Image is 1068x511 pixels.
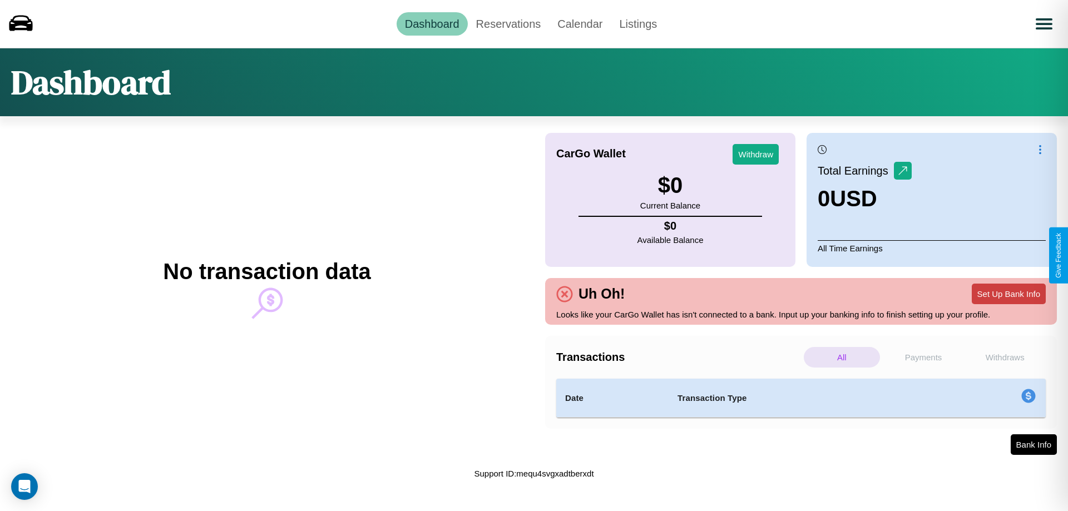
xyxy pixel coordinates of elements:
[818,186,912,211] h3: 0 USD
[1011,434,1057,455] button: Bank Info
[1029,8,1060,39] button: Open menu
[678,391,930,405] h4: Transaction Type
[611,12,665,36] a: Listings
[556,307,1046,322] p: Looks like your CarGo Wallet has isn't connected to a bank. Input up your banking info to finish ...
[468,12,550,36] a: Reservations
[967,347,1043,368] p: Withdraws
[573,286,630,302] h4: Uh Oh!
[637,232,704,247] p: Available Balance
[565,391,660,405] h4: Date
[11,473,38,500] div: Open Intercom Messenger
[549,12,611,36] a: Calendar
[556,379,1046,418] table: simple table
[640,173,700,198] h3: $ 0
[972,284,1046,304] button: Set Up Bank Info
[474,466,594,481] p: Support ID: mequ4svgxadtberxdt
[818,240,1046,256] p: All Time Earnings
[1055,233,1062,278] div: Give Feedback
[640,198,700,213] p: Current Balance
[637,220,704,232] h4: $ 0
[818,161,894,181] p: Total Earnings
[804,347,880,368] p: All
[556,147,626,160] h4: CarGo Wallet
[733,144,779,165] button: Withdraw
[11,59,171,105] h1: Dashboard
[163,259,370,284] h2: No transaction data
[397,12,468,36] a: Dashboard
[556,351,801,364] h4: Transactions
[886,347,962,368] p: Payments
